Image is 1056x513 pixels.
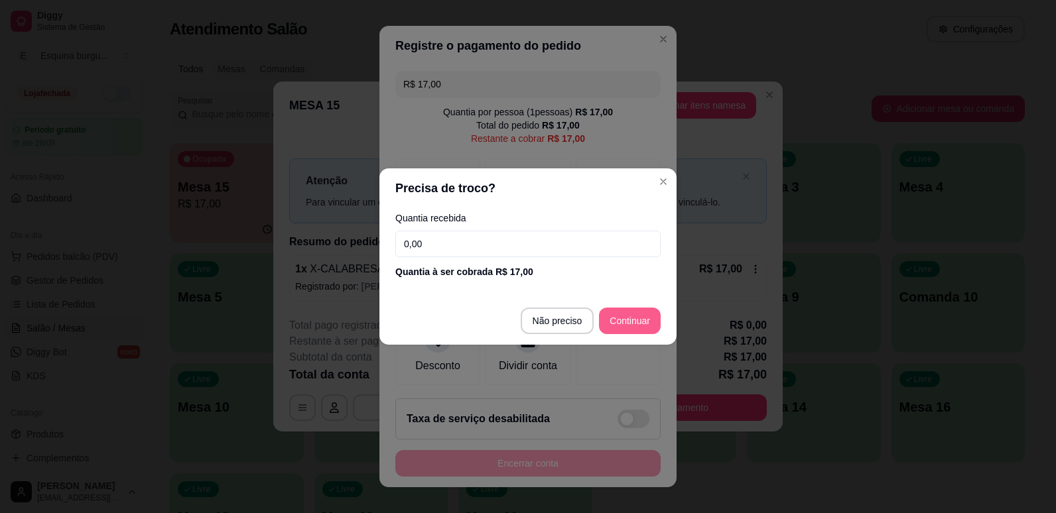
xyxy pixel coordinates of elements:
button: Não preciso [521,308,594,334]
label: Quantia recebida [395,213,661,223]
button: Close [653,171,674,192]
button: Continuar [599,308,661,334]
header: Precisa de troco? [379,168,677,208]
div: Quantia à ser cobrada R$ 17,00 [395,265,661,278]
